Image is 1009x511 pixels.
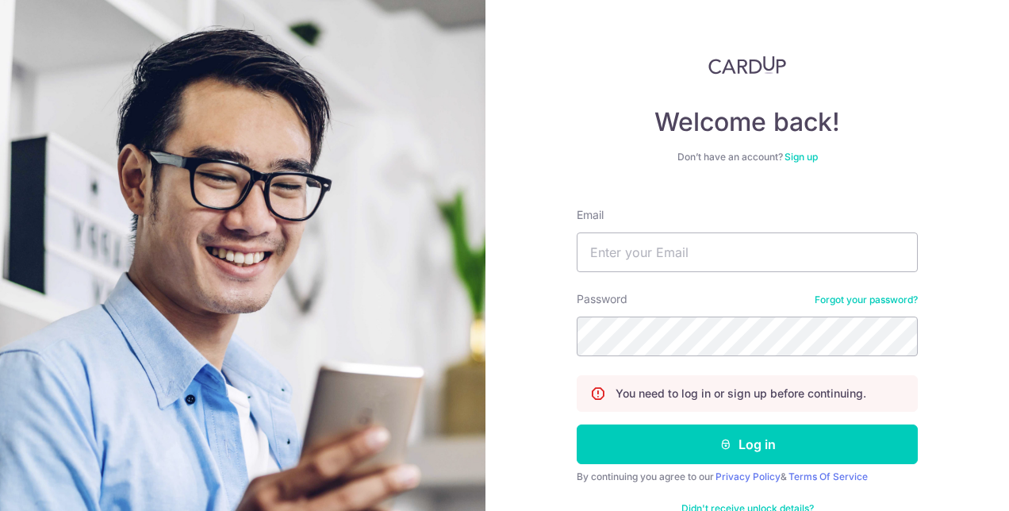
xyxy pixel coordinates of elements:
[577,291,627,307] label: Password
[708,56,786,75] img: CardUp Logo
[616,386,866,401] p: You need to log in or sign up before continuing.
[716,471,781,482] a: Privacy Policy
[577,106,918,138] h4: Welcome back!
[577,232,918,272] input: Enter your Email
[577,207,604,223] label: Email
[788,471,868,482] a: Terms Of Service
[577,425,918,464] button: Log in
[577,471,918,483] div: By continuing you agree to our &
[577,151,918,163] div: Don’t have an account?
[815,294,918,306] a: Forgot your password?
[785,151,818,163] a: Sign up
